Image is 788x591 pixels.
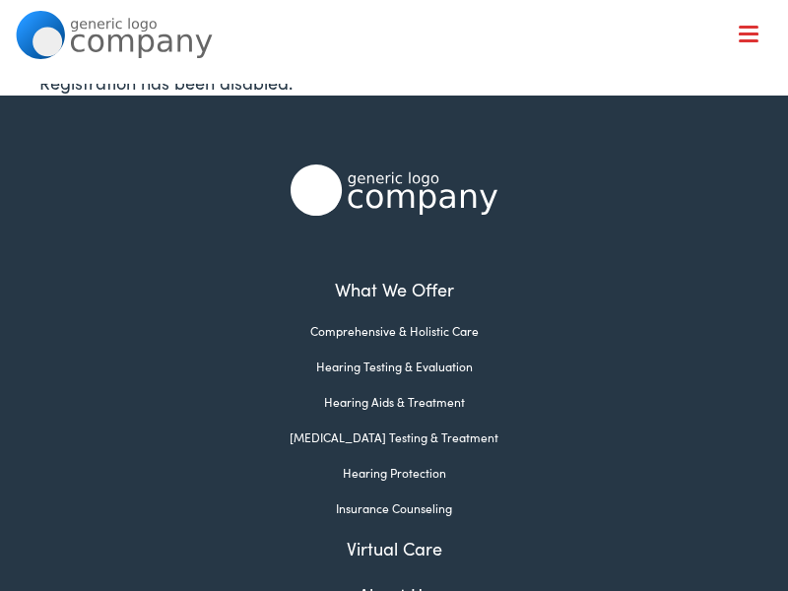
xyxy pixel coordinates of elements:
a: Hearing Protection [16,464,772,482]
img: Alpaca Audiology [291,164,497,216]
a: [MEDICAL_DATA] Testing & Treatment [16,428,772,446]
a: Comprehensive & Holistic Care [16,322,772,340]
a: What We Offer [31,79,772,140]
a: Virtual Care [16,535,772,561]
a: Hearing Testing & Evaluation [16,358,772,375]
a: Hearing Aids & Treatment [16,393,772,411]
a: Insurance Counseling [16,499,772,517]
a: What We Offer [16,276,772,302]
